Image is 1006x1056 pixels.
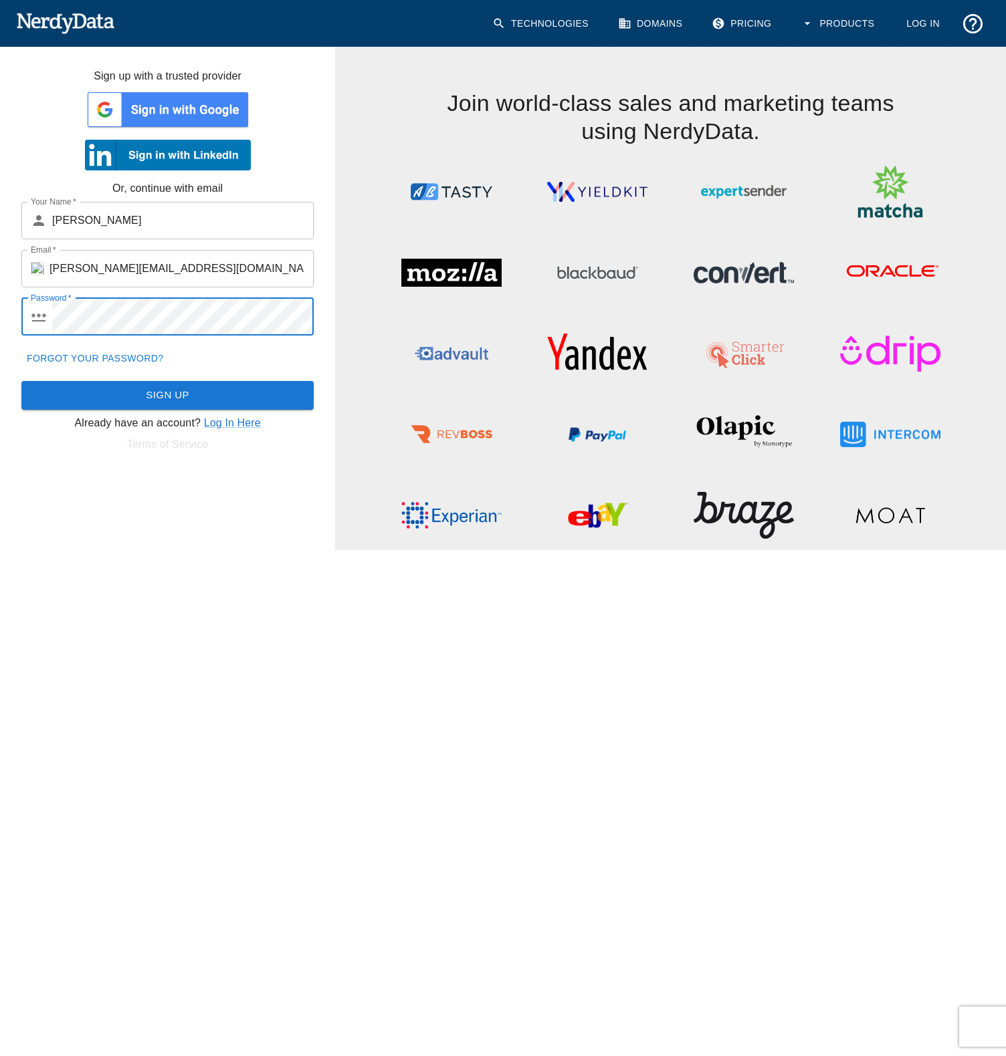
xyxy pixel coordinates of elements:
[16,9,114,36] img: NerdyData.com
[694,485,794,545] img: Braze
[21,346,169,371] a: Forgot your password?
[694,162,794,222] img: ExpertSender
[547,243,647,303] img: Blackbaud
[547,323,647,384] img: Yandex
[401,404,502,465] img: RevBoss
[31,292,72,303] label: Password
[547,485,647,545] img: eBay
[840,162,940,222] img: Matcha
[21,381,314,409] button: Sign Up
[694,243,794,303] img: Convert
[793,7,885,41] button: Products
[694,404,794,465] img: Olapic
[484,7,599,41] a: Technologies
[840,243,940,303] img: Oracle
[896,7,950,41] a: Log In
[840,404,940,465] img: Intercom
[31,262,44,275] img: ideal-postcodes.co.uk icon
[401,323,502,384] img: Advault
[547,162,647,222] img: YieldKit
[127,438,209,450] a: Terms of Service
[956,7,990,41] button: Support and Documentation
[840,323,940,384] img: Drip
[378,47,963,146] h4: Join world-class sales and marketing teams using NerdyData.
[694,323,794,384] img: SmarterClick
[31,244,56,255] label: Email
[610,7,693,41] a: Domains
[401,485,502,545] img: Experian
[401,162,502,222] img: ABTasty
[547,404,647,465] img: PayPal
[401,243,502,303] img: Mozilla
[840,485,940,545] img: Moat
[704,7,782,41] a: Pricing
[204,417,261,428] a: Log In Here
[31,196,76,207] label: Your Name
